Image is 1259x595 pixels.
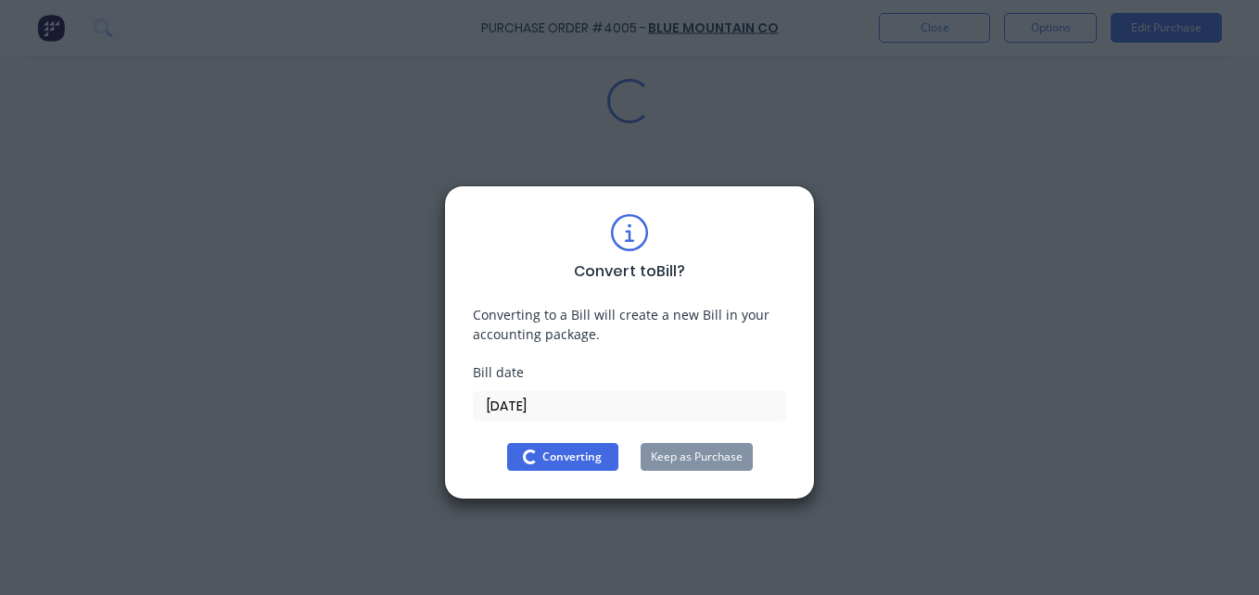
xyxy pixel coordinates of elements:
[507,443,618,471] button: Converting
[473,305,786,344] div: Converting to a Bill will create a new Bill in your accounting package.
[574,260,685,283] div: Convert to Bill ?
[641,443,753,471] button: Keep as Purchase
[542,449,602,465] span: Converting
[473,362,786,382] div: Bill date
